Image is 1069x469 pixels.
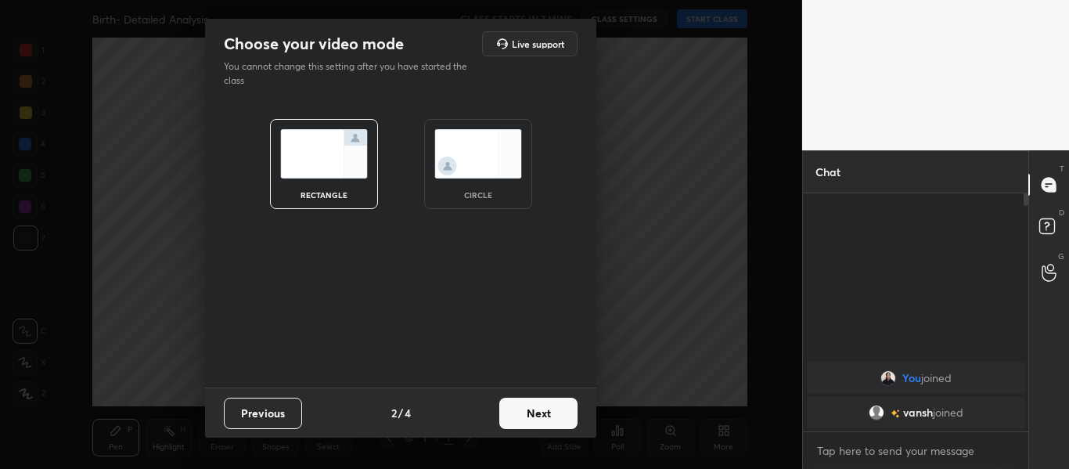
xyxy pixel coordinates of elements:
[1060,163,1064,175] p: T
[280,129,368,179] img: normalScreenIcon.ae25ed63.svg
[224,60,477,88] p: You cannot change this setting after you have started the class
[224,398,302,429] button: Previous
[447,191,509,199] div: circle
[224,34,404,54] h2: Choose your video mode
[405,405,411,421] h4: 4
[891,409,900,418] img: no-rating-badge.077c3623.svg
[293,191,355,199] div: rectangle
[803,359,1029,431] div: grid
[921,372,952,384] span: joined
[398,405,403,421] h4: /
[512,39,564,49] h5: Live support
[803,151,853,193] p: Chat
[391,405,397,421] h4: 2
[902,372,921,384] span: You
[1059,207,1064,218] p: D
[880,370,896,386] img: 6783db07291b471096590914f250cd27.jpg
[869,405,884,420] img: default.png
[1058,251,1064,262] p: G
[933,406,963,419] span: joined
[903,406,933,419] span: vansh
[434,129,522,179] img: circleScreenIcon.acc0effb.svg
[499,398,578,429] button: Next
